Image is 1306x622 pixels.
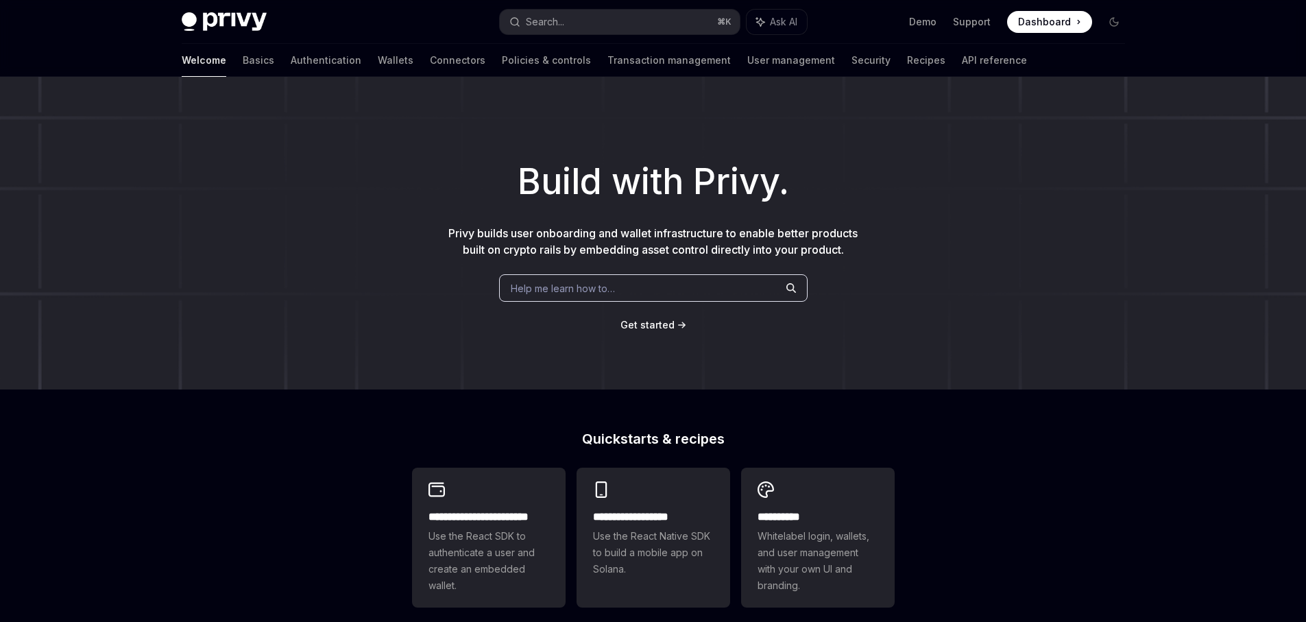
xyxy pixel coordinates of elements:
a: Dashboard [1007,11,1092,33]
button: Toggle dark mode [1103,11,1125,33]
a: Wallets [378,44,413,77]
a: Security [851,44,891,77]
span: Use the React SDK to authenticate a user and create an embedded wallet. [428,528,549,594]
a: Authentication [291,44,361,77]
a: Demo [909,15,936,29]
button: Ask AI [747,10,807,34]
span: Ask AI [770,15,797,29]
span: Privy builds user onboarding and wallet infrastructure to enable better products built on crypto ... [448,226,858,256]
a: Basics [243,44,274,77]
a: API reference [962,44,1027,77]
a: **** *****Whitelabel login, wallets, and user management with your own UI and branding. [741,468,895,608]
a: Recipes [907,44,945,77]
a: **** **** **** ***Use the React Native SDK to build a mobile app on Solana. [577,468,730,608]
div: Search... [526,14,564,30]
a: Policies & controls [502,44,591,77]
a: Get started [620,318,675,332]
span: Use the React Native SDK to build a mobile app on Solana. [593,528,714,577]
a: Welcome [182,44,226,77]
a: Support [953,15,991,29]
span: Dashboard [1018,15,1071,29]
button: Search...⌘K [500,10,740,34]
h1: Build with Privy. [22,155,1284,208]
span: Whitelabel login, wallets, and user management with your own UI and branding. [758,528,878,594]
a: Connectors [430,44,485,77]
a: Transaction management [607,44,731,77]
a: User management [747,44,835,77]
h2: Quickstarts & recipes [412,432,895,446]
span: ⌘ K [717,16,731,27]
span: Get started [620,319,675,331]
span: Help me learn how to… [511,281,615,296]
img: dark logo [182,12,267,32]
